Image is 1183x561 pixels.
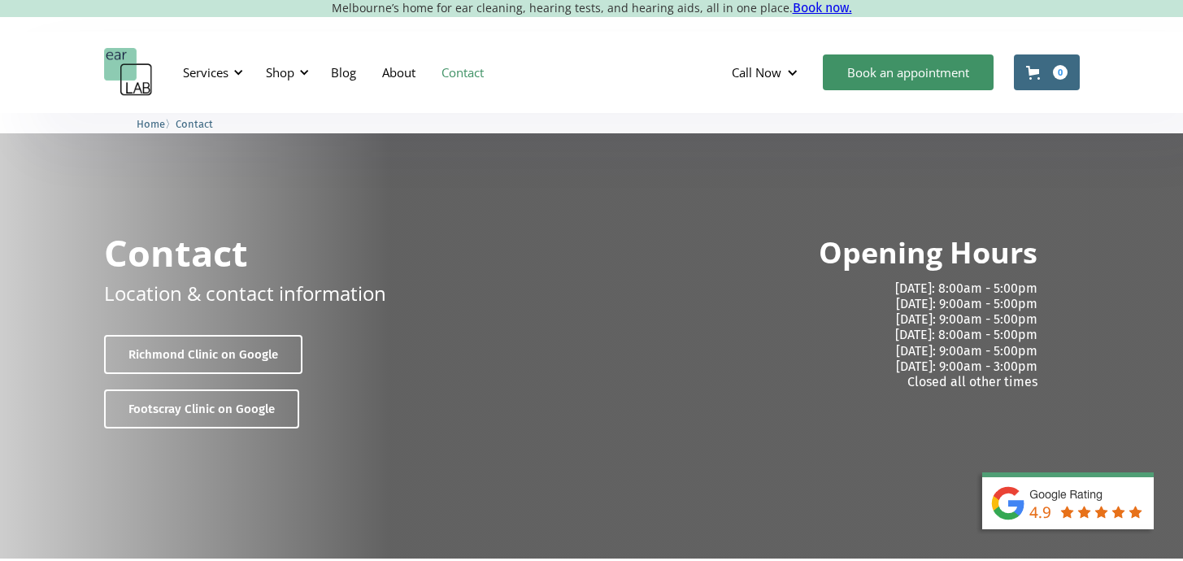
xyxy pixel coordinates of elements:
[318,49,369,96] a: Blog
[819,234,1037,272] h2: Opening Hours
[137,118,165,130] span: Home
[823,54,994,90] a: Book an appointment
[719,48,815,97] div: Call Now
[173,48,248,97] div: Services
[137,115,165,131] a: Home
[1014,54,1080,90] a: Open cart
[605,280,1037,389] p: [DATE]: 8:00am - 5:00pm [DATE]: 9:00am - 5:00pm [DATE]: 9:00am - 5:00pm [DATE]: 8:00am - 5:00pm [...
[1053,65,1068,80] div: 0
[176,118,213,130] span: Contact
[183,64,228,80] div: Services
[428,49,497,96] a: Contact
[104,234,248,271] h1: Contact
[104,48,153,97] a: home
[732,64,781,80] div: Call Now
[266,64,294,80] div: Shop
[256,48,314,97] div: Shop
[104,389,299,428] a: Footscray Clinic on Google
[104,279,386,307] p: Location & contact information
[104,335,302,374] a: Richmond Clinic on Google
[369,49,428,96] a: About
[137,115,176,133] li: 〉
[176,115,213,131] a: Contact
